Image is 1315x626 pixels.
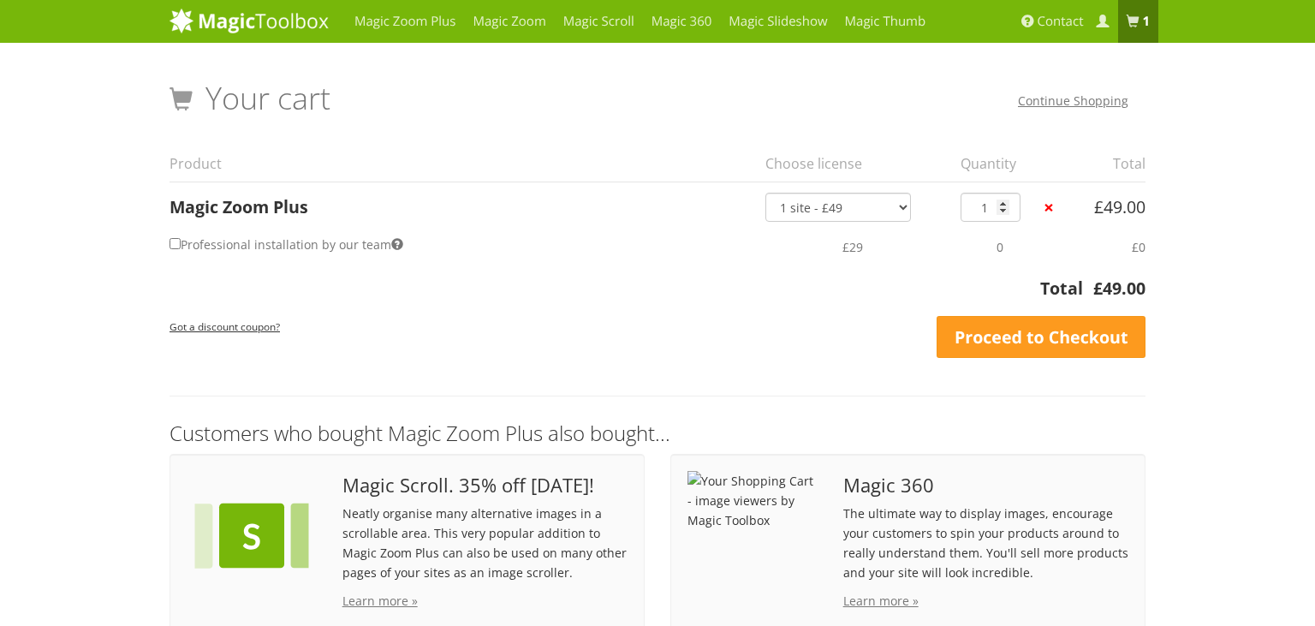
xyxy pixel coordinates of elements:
a: Magic Zoom Plus [170,195,308,218]
small: Got a discount coupon? [170,319,280,333]
span: £ [1093,277,1103,300]
th: Total [170,276,1083,311]
h3: Customers who bought Magic Zoom Plus also bought... [170,422,1145,444]
b: 1 [1142,13,1150,30]
a: Continue Shopping [1018,92,1128,109]
h1: Your cart [170,81,330,116]
input: Qty [961,193,1020,222]
a: Proceed to Checkout [937,316,1145,359]
a: × [1040,199,1058,217]
img: MagicToolbox.com - Image tools for your website [170,8,329,33]
th: Total [1073,146,1145,182]
th: Product [170,146,755,182]
p: Neatly organise many alternative images in a scrollable area. This very popular addition to Magic... [342,504,628,582]
label: Professional installation by our team [170,232,403,257]
a: Got a discount coupon? [170,312,280,340]
span: £0 [1132,239,1145,255]
span: Contact [1038,13,1084,30]
span: Magic Scroll. 35% off [DATE]! [342,475,628,495]
td: 0 [950,222,1040,271]
p: The ultimate way to display images, encourage your customers to spin your products around to real... [843,504,1128,582]
img: Your Shopping Cart - image viewers by Magic Toolbox [187,471,317,601]
span: £ [1094,195,1104,218]
span: Magic 360 [843,475,1128,495]
th: Choose license [755,146,950,182]
img: Your Shopping Cart - image viewers by Magic Toolbox [687,471,818,530]
input: Professional installation by our team [170,238,181,249]
td: £29 [755,222,950,271]
a: Learn more » [843,593,919,609]
bdi: 49.00 [1093,277,1145,300]
th: Quantity [950,146,1040,182]
a: Learn more » [342,593,418,609]
bdi: 49.00 [1094,195,1145,218]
